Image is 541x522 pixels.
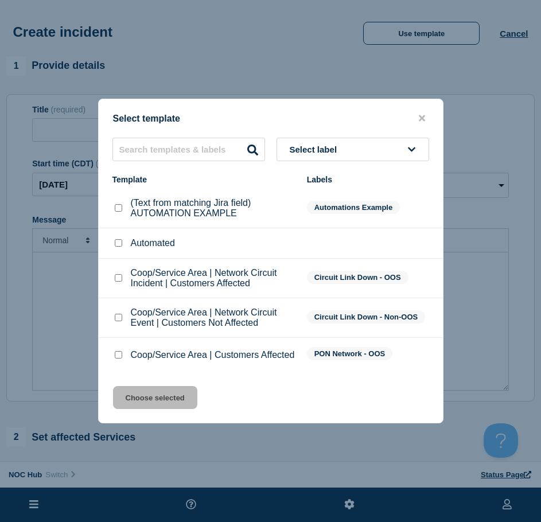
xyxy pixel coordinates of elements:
[307,271,408,284] span: Circuit Link Down - OOS
[115,314,122,321] input: Coop/Service Area | Network Circuit Event | Customers Not Affected checkbox
[131,198,295,219] p: (Text from matching Jira field) AUTOMATION EXAMPLE
[131,350,295,360] p: Coop/Service Area | Customers Affected
[307,347,393,360] span: PON Network - OOS
[277,138,429,161] button: Select label
[415,113,429,124] button: close button
[131,307,295,328] p: Coop/Service Area | Network Circuit Event | Customers Not Affected
[115,274,122,282] input: Coop/Service Area | Network Circuit Incident | Customers Affected checkbox
[307,201,400,214] span: Automations Example
[290,145,342,154] span: Select label
[307,175,429,184] div: Labels
[115,239,122,247] input: Automated checkbox
[115,204,122,212] input: (Text from matching Jira field) AUTOMATION EXAMPLE checkbox
[131,238,175,248] p: Automated
[99,113,443,124] div: Select template
[307,310,426,324] span: Circuit Link Down - Non-OOS
[112,138,265,161] input: Search templates & labels
[113,386,197,409] button: Choose selected
[115,351,122,359] input: Coop/Service Area | Customers Affected checkbox
[131,268,295,289] p: Coop/Service Area | Network Circuit Incident | Customers Affected
[112,175,295,184] div: Template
